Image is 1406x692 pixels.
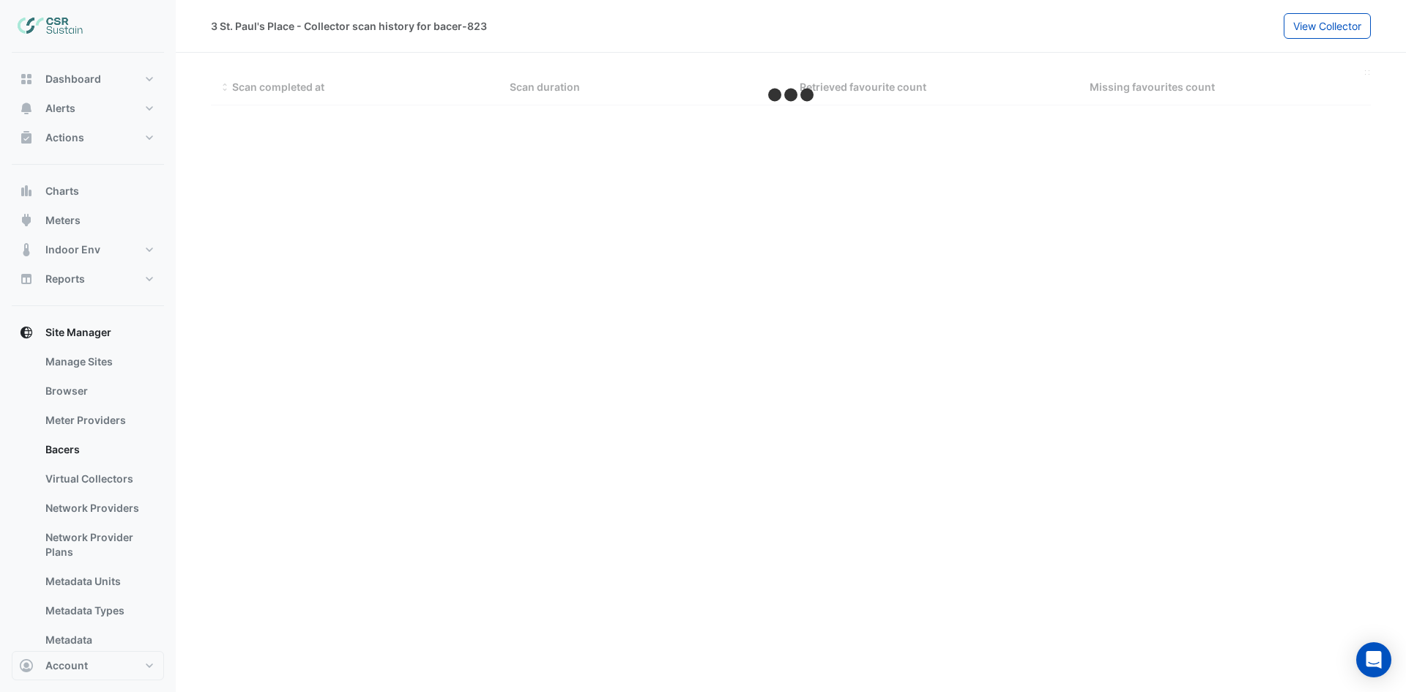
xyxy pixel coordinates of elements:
span: Meters [45,213,81,228]
span: Actions [45,130,84,145]
span: Dashboard [45,72,101,86]
button: Reports [12,264,164,294]
span: Reports [45,272,85,286]
button: Dashboard [12,64,164,94]
app-icon: Meters [19,213,34,228]
button: View Collector [1284,13,1371,39]
div: Open Intercom Messenger [1356,642,1391,677]
app-icon: Indoor Env [19,242,34,257]
app-icon: Actions [19,130,34,145]
span: Charts [45,184,79,198]
app-icon: Site Manager [19,325,34,340]
a: Manage Sites [34,347,164,376]
img: Company Logo [18,12,83,41]
a: Bacers [34,435,164,464]
div: 3 St. Paul's Place - Collector scan history for bacer-823 [211,18,487,34]
span: Retrieved favourite count [800,81,926,93]
button: Charts [12,176,164,206]
a: Metadata Units [34,567,164,596]
a: Metadata [34,625,164,655]
a: Virtual Collectors [34,464,164,494]
app-icon: Charts [19,184,34,198]
app-icon: Alerts [19,101,34,116]
button: Alerts [12,94,164,123]
a: Meter Providers [34,406,164,435]
span: Account [45,658,88,673]
a: Metadata Types [34,596,164,625]
app-icon: Dashboard [19,72,34,86]
span: Indoor Env [45,242,100,257]
span: Scan duration [510,81,580,93]
span: Alerts [45,101,75,116]
button: Site Manager [12,318,164,347]
span: Site Manager [45,325,111,340]
a: Network Provider Plans [34,523,164,567]
button: Actions [12,123,164,152]
a: Browser [34,376,164,406]
a: Network Providers [34,494,164,523]
button: Meters [12,206,164,235]
span: View Collector [1293,20,1361,32]
button: Indoor Env [12,235,164,264]
span: Scan completed at [220,82,230,94]
app-icon: Reports [19,272,34,286]
span: Scan completed at [232,81,324,93]
span: Missing favourites count [1090,81,1215,93]
button: Account [12,651,164,680]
